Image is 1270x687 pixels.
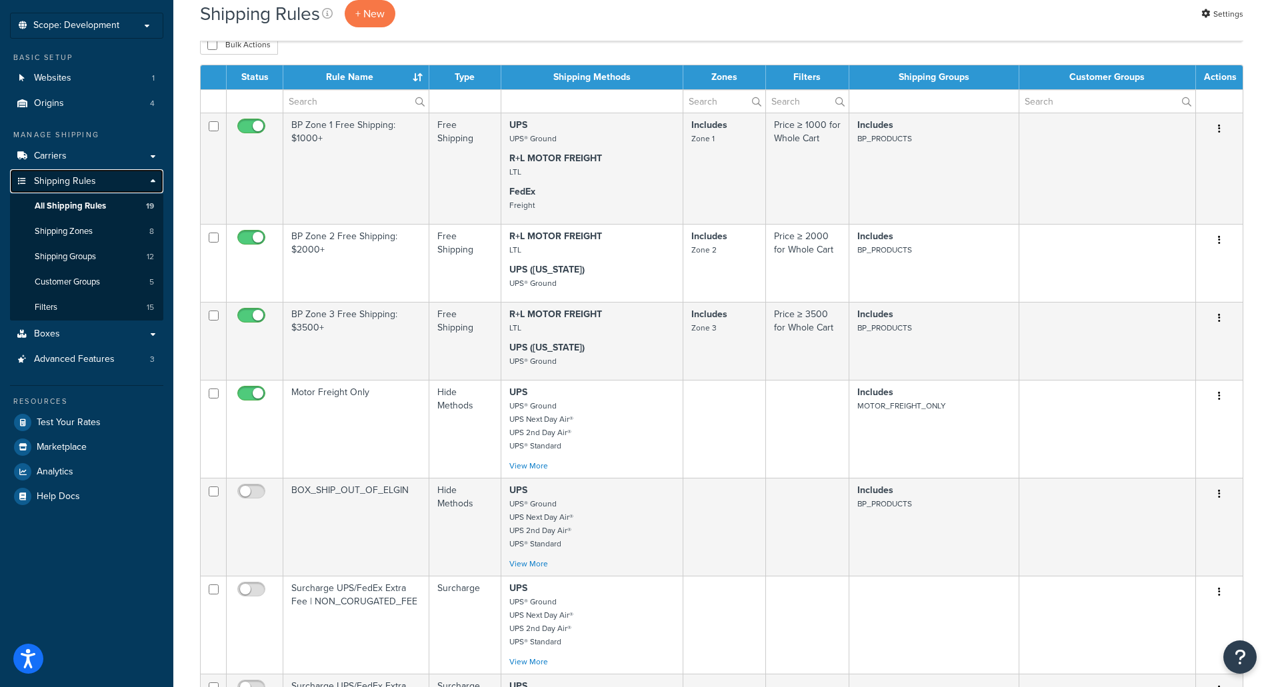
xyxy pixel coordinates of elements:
[35,201,106,212] span: All Shipping Rules
[147,302,154,313] span: 15
[691,229,727,243] strong: Includes
[509,498,573,550] small: UPS® Ground UPS Next Day Air® UPS 2nd Day Air® UPS® Standard
[10,91,163,116] a: Origins 4
[150,354,155,365] span: 3
[857,498,912,510] small: BP_PRODUCTS
[857,322,912,334] small: BP_PRODUCTS
[10,144,163,169] a: Carriers
[509,166,521,178] small: LTL
[34,151,67,162] span: Carriers
[1019,90,1195,113] input: Search
[10,66,163,91] a: Websites 1
[509,322,521,334] small: LTL
[691,118,727,132] strong: Includes
[10,52,163,63] div: Basic Setup
[10,169,163,194] a: Shipping Rules
[10,460,163,484] a: Analytics
[10,219,163,244] a: Shipping Zones 8
[10,322,163,346] a: Boxes
[509,133,557,145] small: UPS® Ground
[691,244,717,256] small: Zone 2
[152,73,155,84] span: 1
[857,118,893,132] strong: Includes
[34,329,60,340] span: Boxes
[509,355,557,367] small: UPS® Ground
[10,245,163,269] a: Shipping Groups 12
[509,400,573,452] small: UPS® Ground UPS Next Day Air® UPS 2nd Day Air® UPS® Standard
[509,118,527,132] strong: UPS
[429,380,501,478] td: Hide Methods
[10,245,163,269] li: Shipping Groups
[683,90,765,113] input: Search
[10,129,163,141] div: Manage Shipping
[509,199,535,211] small: Freight
[509,656,548,668] a: View More
[34,98,64,109] span: Origins
[34,73,71,84] span: Websites
[509,596,573,648] small: UPS® Ground UPS Next Day Air® UPS 2nd Day Air® UPS® Standard
[857,229,893,243] strong: Includes
[857,400,945,412] small: MOTOR_FREIGHT_ONLY
[10,347,163,372] a: Advanced Features 3
[10,410,163,434] a: Test Your Rates
[149,226,154,237] span: 8
[10,91,163,116] li: Origins
[429,302,501,380] td: Free Shipping
[766,113,849,224] td: Price ≥ 1000 for Whole Cart
[683,65,766,89] th: Zones
[10,194,163,219] a: All Shipping Rules 19
[200,35,278,55] button: Bulk Actions
[509,185,535,199] strong: FedEx
[10,169,163,321] li: Shipping Rules
[34,176,96,187] span: Shipping Rules
[10,295,163,320] a: Filters 15
[849,65,1019,89] th: Shipping Groups
[283,478,429,576] td: BOX_SHIP_OUT_OF_ELGIN
[35,226,93,237] span: Shipping Zones
[10,66,163,91] li: Websites
[37,417,101,428] span: Test Your Rates
[10,347,163,372] li: Advanced Features
[429,576,501,674] td: Surcharge
[691,133,715,145] small: Zone 1
[509,341,585,354] strong: UPS ([US_STATE])
[509,385,527,399] strong: UPS
[37,442,87,453] span: Marketplace
[509,307,602,321] strong: R+L MOTOR FREIGHT
[283,65,429,89] th: Rule Name : activate to sort column ascending
[283,113,429,224] td: BP Zone 1 Free Shipping: $1000+
[766,90,849,113] input: Search
[149,277,154,288] span: 5
[509,151,602,165] strong: R+L MOTOR FREIGHT
[147,251,154,263] span: 12
[766,65,849,89] th: Filters
[509,263,585,277] strong: UPS ([US_STATE])
[857,385,893,399] strong: Includes
[857,307,893,321] strong: Includes
[691,322,717,334] small: Zone 3
[501,65,683,89] th: Shipping Methods
[10,484,163,508] a: Help Docs
[857,244,912,256] small: BP_PRODUCTS
[283,302,429,380] td: BP Zone 3 Free Shipping: $3500+
[429,113,501,224] td: Free Shipping
[283,224,429,302] td: BP Zone 2 Free Shipping: $2000+
[10,270,163,295] li: Customer Groups
[283,90,429,113] input: Search
[509,229,602,243] strong: R+L MOTOR FREIGHT
[34,354,115,365] span: Advanced Features
[857,133,912,145] small: BP_PRODUCTS
[1019,65,1196,89] th: Customer Groups
[509,244,521,256] small: LTL
[283,576,429,674] td: Surcharge UPS/FedEx Extra Fee | NON_CORUGATED_FEE
[1196,65,1243,89] th: Actions
[146,201,154,212] span: 19
[509,581,527,595] strong: UPS
[429,65,501,89] th: Type
[509,483,527,497] strong: UPS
